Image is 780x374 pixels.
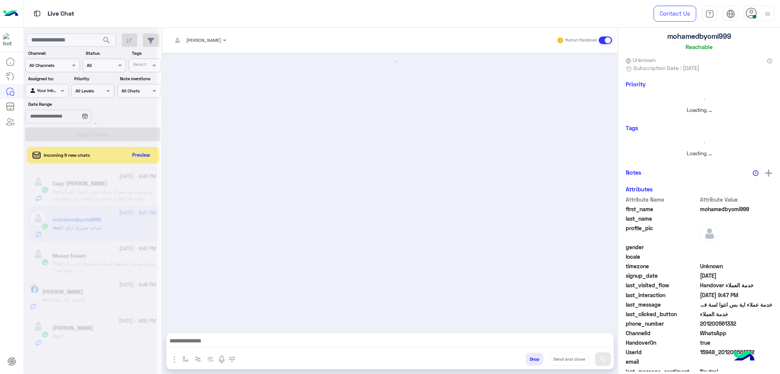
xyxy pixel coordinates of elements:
img: defaultAdmin.png [700,224,719,243]
small: Human Handover [565,37,597,43]
span: 2 [700,329,773,337]
button: Trigger scenario [192,353,205,365]
img: create order [208,356,214,362]
span: Unknown [700,262,773,270]
span: Handover خدمة العملاء [700,281,773,289]
span: 15948_201200561332 [700,348,773,356]
h5: mohamedbyomi999 [667,32,731,41]
span: locale [626,253,698,261]
span: phone_number [626,320,698,328]
span: last_message [626,301,698,309]
img: Trigger scenario [195,356,201,362]
img: send voice note [217,355,226,364]
img: tab [726,10,735,18]
img: send attachment [170,355,179,364]
span: timezone [626,262,698,270]
img: notes [753,170,759,176]
span: null [700,358,773,366]
span: Loading ... [687,107,712,113]
span: true [700,339,773,347]
a: Contact Us [654,6,696,22]
span: ChannelId [626,329,698,337]
span: 201200561332 [700,320,773,328]
h6: Notes [626,169,641,176]
img: tab [705,10,714,18]
button: select flow [179,353,192,365]
button: Drop [526,353,543,366]
span: Unknown [626,56,655,64]
img: make a call [229,356,235,363]
span: last_name [626,215,698,223]
span: UserId [626,348,698,356]
span: gender [626,243,698,251]
span: Attribute Value [700,196,773,204]
h6: Reachable [686,43,713,50]
img: add [765,170,772,177]
span: Attribute Name [626,196,698,204]
span: first_name [626,205,698,213]
span: null [700,253,773,261]
span: Loading ... [687,150,712,156]
h6: Tags [626,124,772,131]
span: last_clicked_button [626,310,698,318]
div: Select [132,61,147,70]
span: signup_date [626,272,698,280]
div: loading... [628,92,770,106]
h6: Attributes [626,186,653,193]
img: hulul-logo.png [730,344,757,370]
span: last_interaction [626,291,698,299]
span: email [626,358,698,366]
span: mohamedbyomi999 [700,205,773,213]
img: tab [32,9,42,18]
span: HandoverOn [626,339,698,347]
span: Subscription Date : [DATE] [633,64,699,72]
img: send message [599,355,607,363]
span: 2025-10-09T13:10:54.836Z [700,272,773,280]
h6: Priority [626,81,646,88]
img: Logo [3,6,18,22]
img: profile [763,9,772,19]
div: loading... [167,55,613,68]
div: loading... [84,117,97,130]
button: Send and close [549,353,589,366]
p: Live Chat [48,9,74,19]
span: last_visited_flow [626,281,698,289]
span: profile_pic [626,224,698,242]
span: [PERSON_NAME] [186,37,221,43]
a: tab [702,6,717,22]
span: خدمة العملاء [700,310,773,318]
span: null [700,243,773,251]
img: 1403182699927242 [3,33,17,47]
img: select flow [182,356,189,362]
span: 2025-10-10T18:47:06.2950864Z [700,291,773,299]
span: خدمة عملاء اية بس انتوا لسة فاكريين تردوا [700,301,773,309]
div: loading... [628,136,770,149]
button: create order [205,353,217,365]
